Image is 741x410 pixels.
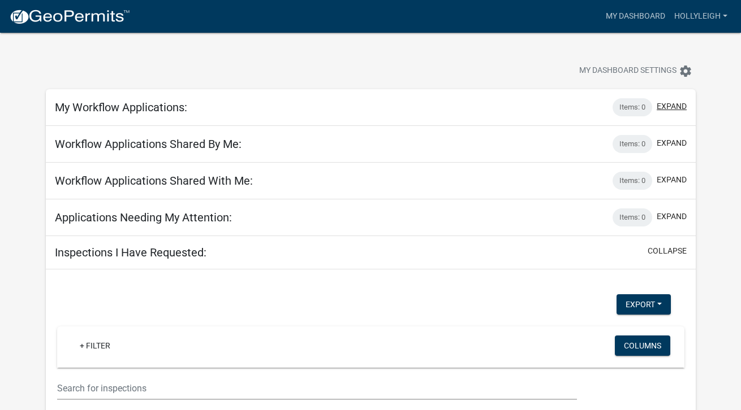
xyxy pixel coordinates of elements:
[579,64,677,78] span: My Dashboard Settings
[55,174,253,187] h5: Workflow Applications Shared With Me:
[570,60,701,82] button: My Dashboard Settingssettings
[613,98,652,116] div: Items: 0
[679,64,692,78] i: settings
[670,6,732,27] a: HollyLeigh
[615,335,670,356] button: Columns
[613,208,652,226] div: Items: 0
[648,245,687,257] button: collapse
[55,137,242,151] h5: Workflow Applications Shared By Me:
[657,174,687,186] button: expand
[657,101,687,112] button: expand
[617,294,671,315] button: Export
[657,211,687,223] button: expand
[55,211,232,224] h5: Applications Needing My Attention:
[71,335,119,356] a: + Filter
[613,135,652,153] div: Items: 0
[57,377,577,400] input: Search for inspections
[601,6,670,27] a: My Dashboard
[613,172,652,190] div: Items: 0
[55,246,206,259] h5: Inspections I Have Requested:
[55,101,187,114] h5: My Workflow Applications:
[657,137,687,149] button: expand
